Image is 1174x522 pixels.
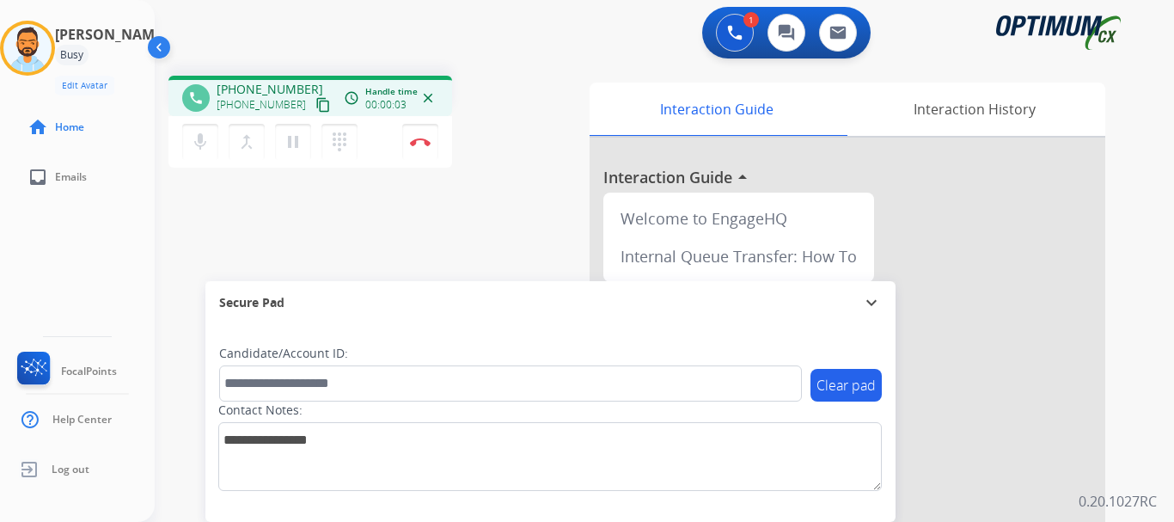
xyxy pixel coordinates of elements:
[218,402,303,419] label: Contact Notes:
[55,45,89,65] div: Busy
[861,292,882,313] mat-icon: expand_more
[420,90,436,106] mat-icon: close
[283,132,303,152] mat-icon: pause
[217,81,323,98] span: [PHONE_NUMBER]
[810,369,882,402] button: Clear pad
[14,352,117,391] a: FocalPoints
[610,200,867,237] div: Welcome to EngageHQ
[843,83,1105,136] div: Interaction History
[55,170,87,184] span: Emails
[28,117,48,138] mat-icon: home
[55,76,114,95] button: Edit Avatar
[236,132,257,152] mat-icon: merge_type
[219,294,284,311] span: Secure Pad
[55,120,84,134] span: Home
[190,132,211,152] mat-icon: mic
[590,83,843,136] div: Interaction Guide
[3,24,52,72] img: avatar
[315,97,331,113] mat-icon: content_copy
[52,463,89,476] span: Log out
[219,345,348,362] label: Candidate/Account ID:
[329,132,350,152] mat-icon: dialpad
[61,365,117,378] span: FocalPoints
[28,167,48,187] mat-icon: inbox
[365,98,407,112] span: 00:00:03
[217,98,306,112] span: [PHONE_NUMBER]
[743,12,759,28] div: 1
[52,413,112,427] span: Help Center
[188,90,204,106] mat-icon: phone
[610,237,867,275] div: Internal Queue Transfer: How To
[1079,491,1157,512] p: 0.20.1027RC
[55,24,167,45] h3: [PERSON_NAME]
[365,85,418,98] span: Handle time
[410,138,431,146] img: control
[344,90,359,106] mat-icon: access_time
